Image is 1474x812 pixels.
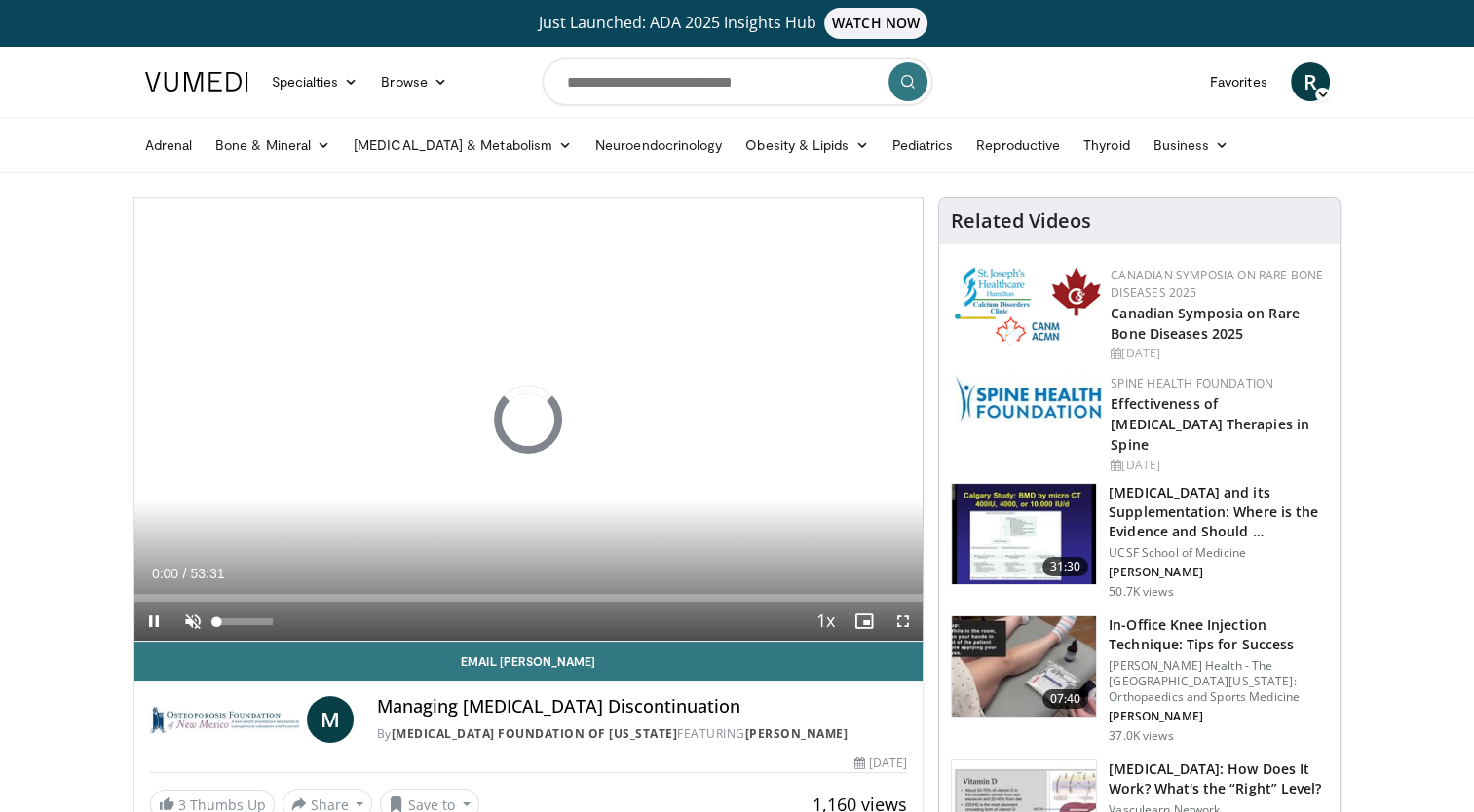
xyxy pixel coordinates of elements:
[392,725,678,742] a: [MEDICAL_DATA] Foundation of [US_STATE]
[134,594,924,602] div: Progress Bar
[1109,728,1173,744] p: 37.0K views
[1109,545,1328,561] p: UCSF School of Medicine
[951,483,1328,600] a: 31:30 [MEDICAL_DATA] and its Supplementation: Where is the Evidence and Should … UCSF School of M...
[190,566,224,581] span: 53:31
[1109,584,1173,600] p: 50.7K views
[1111,345,1324,362] div: [DATE]
[1109,565,1328,580] p: [PERSON_NAME]
[543,58,932,105] input: Search topics, interventions
[952,616,1096,718] img: 9b54ede4-9724-435c-a780-8950048db540.150x105_q85_crop-smart_upscale.jpg
[1111,394,1309,454] a: Effectiveness of [MEDICAL_DATA] Therapies in Spine
[1111,267,1323,301] a: Canadian Symposia on Rare Bone Diseases 2025
[134,642,924,681] a: Email [PERSON_NAME]
[145,72,248,92] img: VuMedi Logo
[204,126,342,165] a: Bone & Mineral
[1109,759,1328,798] h3: [MEDICAL_DATA]: How Does It Work? What's the “Right” Level?
[148,8,1327,39] a: Just Launched: ADA 2025 Insights HubWATCH NOW
[745,725,849,742] a: [PERSON_NAME]
[1109,483,1328,541] h3: [MEDICAL_DATA] and its Supplementation: Where is the Evidence and Should …
[845,602,884,641] button: Enable picture-in-picture mode
[1109,709,1328,724] p: [PERSON_NAME]
[1072,126,1142,165] a: Thyroid
[854,755,907,772] div: [DATE]
[369,62,459,101] a: Browse
[951,615,1328,744] a: 07:40 In-Office Knee Injection Technique: Tips for Success [PERSON_NAME] Health - The [GEOGRAPHIC...
[307,696,354,743] a: M
[150,696,299,743] img: Osteoporosis Foundation of New Mexico
[377,696,907,718] h4: Managing [MEDICAL_DATA] Discontinuation
[1042,689,1089,709] span: 07:40
[1042,557,1089,576] span: 31:30
[881,126,965,165] a: Pediatrics
[133,126,205,165] a: Adrenal
[1111,457,1324,474] div: [DATE]
[342,126,584,165] a: [MEDICAL_DATA] & Metabolism
[952,484,1096,585] img: 4bb25b40-905e-443e-8e37-83f056f6e86e.150x105_q85_crop-smart_upscale.jpg
[584,126,734,165] a: Neuroendocrinology
[734,126,880,165] a: Obesity & Lipids
[1109,658,1328,705] p: [PERSON_NAME] Health - The [GEOGRAPHIC_DATA][US_STATE]: Orthopaedics and Sports Medicine
[1111,304,1300,343] a: Canadian Symposia on Rare Bone Diseases 2025
[1198,62,1279,101] a: Favorites
[884,602,923,641] button: Fullscreen
[377,725,907,743] div: By FEATURING
[964,126,1072,165] a: Reproductive
[134,198,924,642] video-js: Video Player
[955,375,1101,422] img: 57d53db2-a1b3-4664-83ec-6a5e32e5a601.png.150x105_q85_autocrop_double_scale_upscale_version-0.2.jpg
[806,602,845,641] button: Playback Rate
[217,618,273,625] div: Volume Level
[951,209,1091,233] h4: Related Videos
[1142,126,1241,165] a: Business
[134,602,173,641] button: Pause
[824,8,927,39] span: WATCH NOW
[955,267,1101,346] img: 59b7dea3-8883-45d6-a110-d30c6cb0f321.png.150x105_q85_autocrop_double_scale_upscale_version-0.2.png
[183,566,187,581] span: /
[1111,375,1273,391] a: Spine Health Foundation
[1109,615,1328,654] h3: In-Office Knee Injection Technique: Tips for Success
[1291,62,1330,101] a: R
[173,602,212,641] button: Unmute
[152,566,178,581] span: 0:00
[260,62,370,101] a: Specialties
